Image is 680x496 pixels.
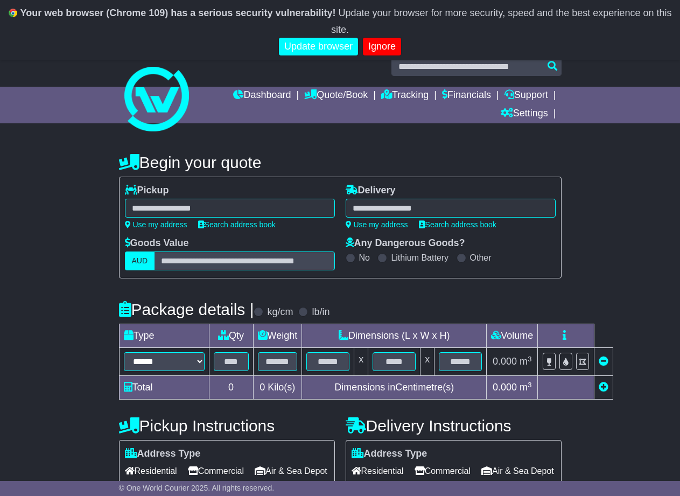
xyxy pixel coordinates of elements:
[599,382,608,393] a: Add new item
[520,382,532,393] span: m
[253,324,302,348] td: Weight
[198,220,276,229] a: Search address book
[119,301,254,318] h4: Package details |
[331,8,671,35] span: Update your browser for more security, speed and the best experience on this site.
[504,87,548,105] a: Support
[487,324,538,348] td: Volume
[125,448,201,460] label: Address Type
[363,38,401,55] a: Ignore
[391,253,448,263] label: Lithium Battery
[352,448,427,460] label: Address Type
[346,185,396,197] label: Delivery
[125,252,155,270] label: AUD
[354,348,368,376] td: x
[20,8,336,18] b: Your web browser (Chrome 109) has a serious security vulnerability!
[255,463,327,479] span: Air & Sea Depot
[346,417,562,435] h4: Delivery Instructions
[188,463,244,479] span: Commercial
[599,356,608,367] a: Remove this item
[481,463,554,479] span: Air & Sea Depot
[209,324,253,348] td: Qty
[125,463,177,479] span: Residential
[419,220,496,229] a: Search address book
[119,324,209,348] td: Type
[119,153,562,171] h4: Begin your quote
[267,306,293,318] label: kg/cm
[493,382,517,393] span: 0.000
[381,87,429,105] a: Tracking
[125,220,187,229] a: Use my address
[125,185,169,197] label: Pickup
[528,355,532,363] sup: 3
[528,381,532,389] sup: 3
[302,324,487,348] td: Dimensions (L x W x H)
[359,253,370,263] label: No
[346,237,465,249] label: Any Dangerous Goods?
[119,417,335,435] h4: Pickup Instructions
[302,376,487,400] td: Dimensions in Centimetre(s)
[493,356,517,367] span: 0.000
[415,463,471,479] span: Commercial
[520,356,532,367] span: m
[119,484,275,492] span: © One World Courier 2025. All rights reserved.
[312,306,330,318] label: lb/in
[501,105,548,123] a: Settings
[352,463,404,479] span: Residential
[209,376,253,400] td: 0
[119,376,209,400] td: Total
[470,253,492,263] label: Other
[260,382,265,393] span: 0
[346,220,408,229] a: Use my address
[253,376,302,400] td: Kilo(s)
[125,237,189,249] label: Goods Value
[420,348,434,376] td: x
[442,87,491,105] a: Financials
[304,87,368,105] a: Quote/Book
[279,38,358,55] a: Update browser
[233,87,291,105] a: Dashboard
